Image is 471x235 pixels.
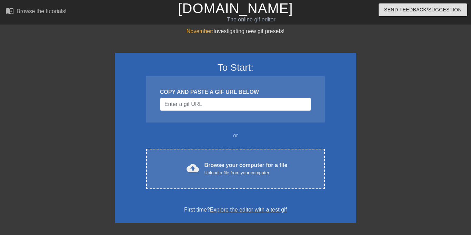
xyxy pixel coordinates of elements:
[124,206,347,214] div: First time?
[115,27,356,36] div: Investigating new gif presets!
[160,16,342,24] div: The online gif editor
[379,3,467,16] button: Send Feedback/Suggestion
[6,7,67,17] a: Browse the tutorials!
[187,28,213,34] span: November:
[6,7,14,15] span: menu_book
[204,169,288,176] div: Upload a file from your computer
[124,62,347,74] h3: To Start:
[133,131,338,140] div: or
[384,6,462,14] span: Send Feedback/Suggestion
[210,207,287,213] a: Explore the editor with a test gif
[204,161,288,176] div: Browse your computer for a file
[187,162,199,174] span: cloud_upload
[160,88,311,96] div: COPY AND PASTE A GIF URL BELOW
[160,98,311,111] input: Username
[178,1,293,16] a: [DOMAIN_NAME]
[17,8,67,14] div: Browse the tutorials!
